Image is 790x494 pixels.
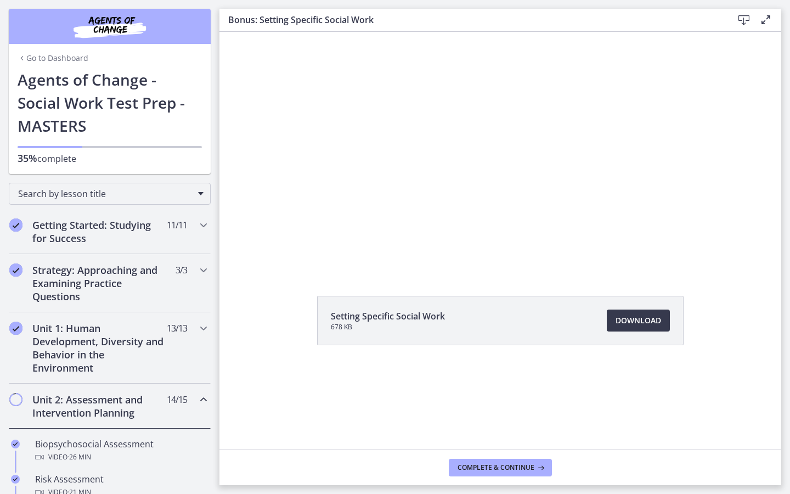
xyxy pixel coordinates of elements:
[32,322,166,374] h2: Unit 1: Human Development, Diversity and Behavior in the Environment
[9,263,22,277] i: Completed
[35,451,206,464] div: Video
[18,151,37,165] span: 35%
[67,451,91,464] span: · 26 min
[18,53,88,64] a: Go to Dashboard
[331,310,445,323] span: Setting Specific Social Work
[9,322,22,335] i: Completed
[331,323,445,332] span: 678 KB
[44,13,176,40] img: Agents of Change Social Work Test Prep
[32,393,166,419] h2: Unit 2: Assessment and Intervention Planning
[32,218,166,245] h2: Getting Started: Studying for Success
[167,322,187,335] span: 13 / 13
[18,188,193,200] span: Search by lesson title
[35,437,206,464] div: Biopsychosocial Assessment
[449,459,552,476] button: Complete & continue
[167,393,187,406] span: 14 / 15
[9,218,22,232] i: Completed
[9,183,211,205] div: Search by lesson title
[458,463,534,472] span: Complete & continue
[18,68,202,137] h1: Agents of Change - Social Work Test Prep - MASTERS
[167,218,187,232] span: 11 / 11
[11,440,20,448] i: Completed
[11,475,20,484] i: Completed
[32,263,166,303] h2: Strategy: Approaching and Examining Practice Questions
[219,32,781,271] iframe: Video Lesson
[616,314,661,327] span: Download
[176,263,187,277] span: 3 / 3
[18,151,202,165] p: complete
[228,13,715,26] h3: Bonus: Setting Specific Social Work
[607,310,670,332] a: Download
